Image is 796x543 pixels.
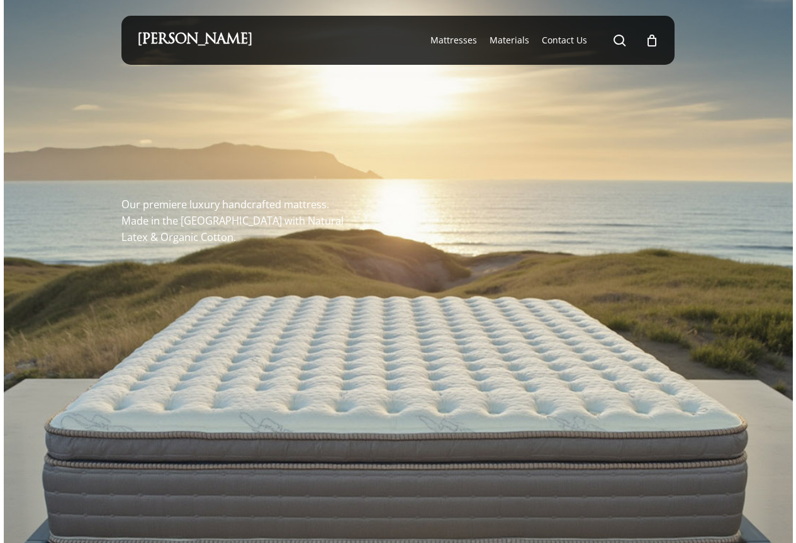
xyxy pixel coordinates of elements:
[542,34,587,47] a: Contact Us
[490,34,529,46] span: Materials
[430,34,477,46] span: Mattresses
[542,34,587,46] span: Contact Us
[430,34,477,47] a: Mattresses
[490,34,529,47] a: Materials
[137,33,252,47] a: [PERSON_NAME]
[645,33,659,47] a: Cart
[121,196,354,246] p: Our premiere luxury handcrafted mattress. Made in the [GEOGRAPHIC_DATA] with Natural Latex & Orga...
[424,16,659,65] nav: Main Menu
